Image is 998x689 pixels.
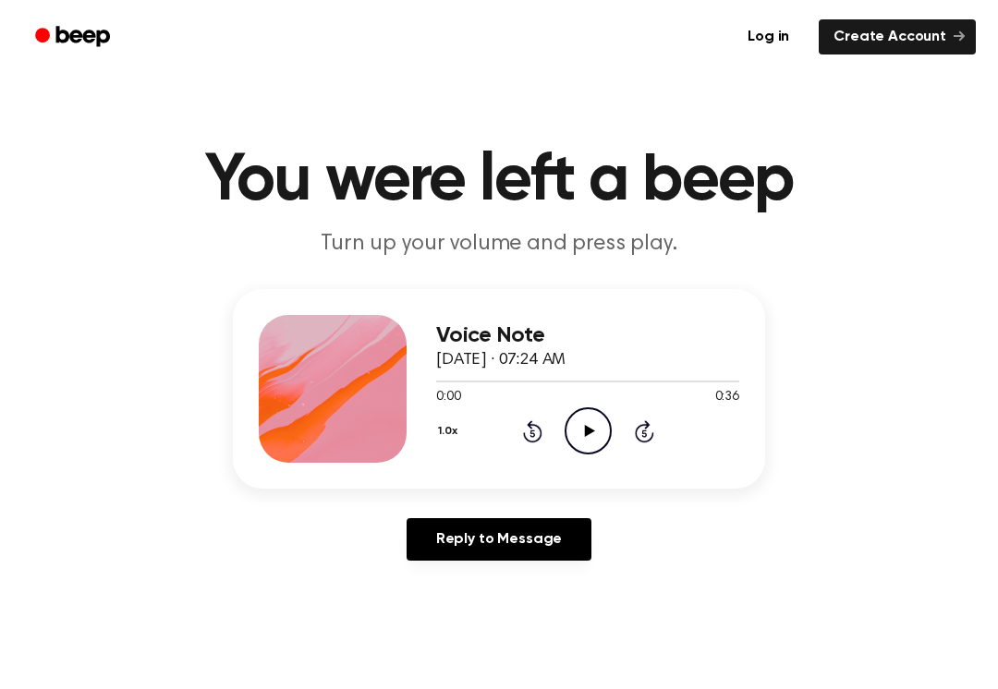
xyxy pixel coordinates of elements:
[436,388,460,407] span: 0:00
[26,148,972,214] h1: You were left a beep
[22,19,127,55] a: Beep
[407,518,591,561] a: Reply to Message
[819,19,976,54] a: Create Account
[729,16,808,58] a: Log in
[715,388,739,407] span: 0:36
[436,323,739,348] h3: Voice Note
[144,229,854,260] p: Turn up your volume and press play.
[436,352,566,369] span: [DATE] · 07:24 AM
[436,416,464,447] button: 1.0x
